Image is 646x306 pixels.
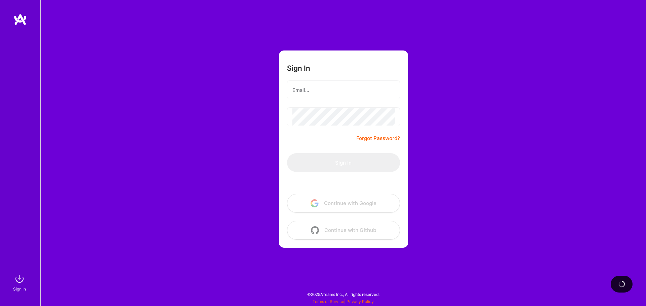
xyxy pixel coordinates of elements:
[14,272,26,293] a: sign inSign In
[292,81,395,99] input: Email...
[311,199,319,207] img: icon
[313,299,344,304] a: Terms of Service
[311,226,319,234] img: icon
[287,221,400,240] button: Continue with Github
[287,194,400,213] button: Continue with Google
[287,153,400,172] button: Sign In
[313,299,374,304] span: |
[356,134,400,142] a: Forgot Password?
[13,272,26,285] img: sign in
[40,286,646,303] div: © 2025 ATeams Inc., All rights reserved.
[13,13,27,26] img: logo
[13,285,26,293] div: Sign In
[287,64,310,72] h3: Sign In
[618,280,626,288] img: loading
[347,299,374,304] a: Privacy Policy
